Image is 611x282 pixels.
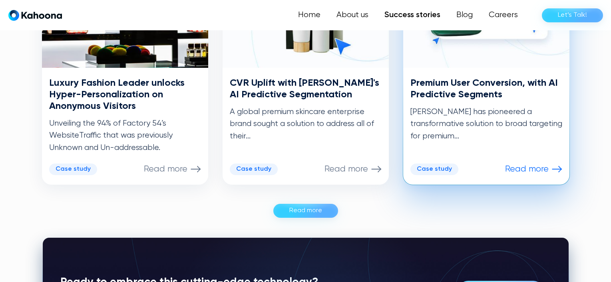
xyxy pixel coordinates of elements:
[49,77,201,112] h3: Luxury Fashion Leader unlocks Hyper-Personalization on Anonymous Visitors
[230,106,382,142] p: A global premium skincare enterprise brand sought a solution to address all of their...
[558,9,587,22] div: Let’s Talk!
[328,7,376,23] a: About us
[481,7,526,23] a: Careers
[505,164,549,174] p: Read more
[56,166,91,173] div: Case study
[410,77,562,101] h3: Premium User Conversion, with AI Predictive Segments
[410,106,562,142] p: [PERSON_NAME] has pioneered a transformative solution to broad targeting for premium...
[236,166,271,173] div: Case study
[49,118,201,154] p: Unveiling the 94% of Factory 54’s WebsiteTraffic that was previously Unknown and Un-addressable.
[542,8,603,22] a: Let’s Talk!
[448,7,481,23] a: Blog
[8,10,62,21] a: home
[273,204,338,218] a: Read more
[289,204,322,217] div: Read more
[144,164,187,174] p: Read more
[417,166,452,173] div: Case study
[290,7,328,23] a: Home
[230,77,382,101] h3: CVR Uplift with [PERSON_NAME]'s AI Predictive Segmentation
[324,164,368,174] p: Read more
[376,7,448,23] a: Success stories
